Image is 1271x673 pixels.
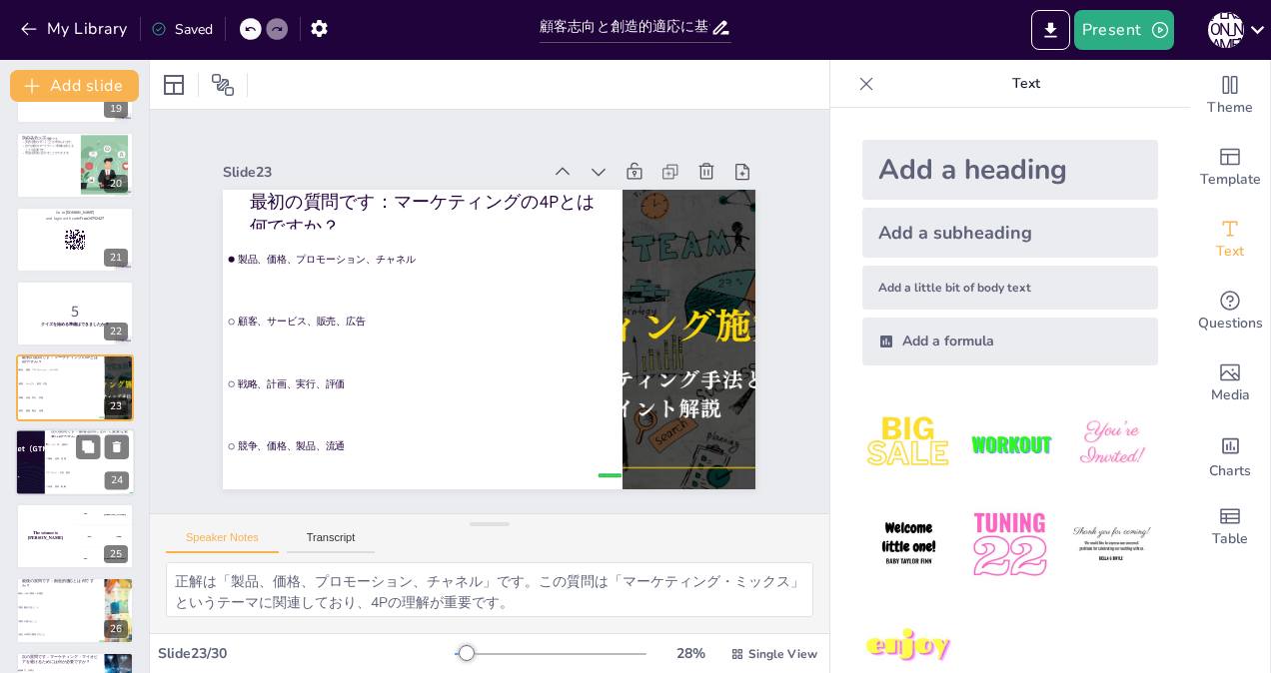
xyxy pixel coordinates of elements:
div: 28 % [666,644,714,663]
div: Slide 23 [223,163,540,182]
span: 製品、価格、プロモーション、チャネル [238,253,619,266]
span: 変わりゆく環境への適応 [19,591,103,594]
p: 最初の質問です：マーケティングの4Pとは何ですか？ [22,354,99,365]
span: 顧客、サービス、販売、広告 [238,316,619,329]
span: 戦略、計画、実行、評価 [238,377,619,390]
span: 戦略、計画、実行、評価 [19,396,103,399]
div: Add a little bit of body text [862,266,1158,310]
span: ニーズ、声、洞察力 [48,442,134,445]
div: Add ready made slides [1190,132,1270,204]
textarea: 正解は「製品、価格、プロモーション、チャネル」です。この質問は「マーケティング・ミックス」というテーマに関連しており、4Pの理解が重要です。 [166,562,813,617]
div: 19 [104,100,128,118]
p: 自分自身のマーケティング戦略を考えることが必要です。 [22,145,75,152]
strong: [DOMAIN_NAME] [66,210,95,215]
img: 5.jpeg [963,498,1056,591]
p: 学び続けることが重要です。 [22,137,75,141]
span: Position [211,73,235,97]
img: 3.jpeg [1065,397,1158,490]
div: 300 [75,548,134,570]
span: Text [1216,241,1244,263]
img: 2.jpeg [963,397,1056,490]
span: Single View [748,646,817,662]
button: Add slide [10,70,139,102]
img: 1.jpeg [862,397,955,490]
div: 26 [104,620,128,638]
div: Get real-time input from your audience [1190,276,1270,347]
span: Table [1212,528,1248,550]
span: 過去の成功に固執すること [19,633,103,636]
button: Present [1074,10,1174,50]
button: Transcript [287,531,376,553]
span: 想像力、大胆さ [19,669,103,672]
span: Questions [1198,313,1263,335]
div: 22 [104,323,128,340]
span: 製品、価格、プロモーション、チャネル [19,368,103,371]
div: [PERSON_NAME] [1208,12,1244,48]
div: 23 [104,397,128,415]
div: 24 [105,471,129,489]
p: 次の質問です：マーケティング・マイオピアを避けるためには何が必要ですか？ [22,654,99,665]
div: Layout [158,69,190,101]
p: 理論を実践に活かすことができます。 [22,152,75,156]
p: Go to [22,210,128,216]
div: Add a formula [862,318,1158,365]
div: Add a heading [862,140,1158,200]
div: 21 [16,207,134,273]
span: Charts [1209,460,1251,482]
p: 次のステップ [22,135,75,141]
p: Text [882,60,1170,108]
p: 次の質問です：顧客志向において重要な要素は何ですか？ [51,428,129,439]
input: Insert title [540,13,710,42]
button: Delete Slide [105,434,129,458]
button: Speaker Notes [166,531,279,553]
div: 21 [104,249,128,267]
div: 23 [16,354,134,420]
img: 6.jpeg [1065,498,1158,591]
p: 実践を重ねていくことが求められます。 [22,141,75,145]
span: ブランド、広告、販売 [48,470,134,473]
button: [PERSON_NAME] [1208,10,1244,50]
img: 4.jpeg [862,498,955,591]
span: Template [1200,169,1261,191]
div: Add text boxes [1190,204,1270,276]
div: 100 [75,503,134,525]
div: 20 [16,132,134,198]
div: 22 [16,281,134,346]
p: 5 [22,301,128,323]
span: 顧客、サービス、販売、広告 [19,382,103,385]
span: 競争、価格、製品、流通 [19,410,103,413]
span: Media [1211,384,1250,406]
p: 最初の質問です：マーケティングの4Pとは何ですか？ [250,190,597,240]
div: 25 [104,545,128,563]
div: 24 [15,428,135,496]
h4: The winner is [PERSON_NAME] [16,531,75,541]
span: Theme [1207,97,1253,119]
div: Jaap [116,535,121,538]
span: 価格、品質、流通 [48,456,134,459]
button: Export to PowerPoint [1031,10,1070,50]
p: and login with code [22,215,128,221]
div: 20 [104,175,128,193]
button: My Library [15,13,136,45]
div: Add images, graphics, shapes or video [1190,347,1270,419]
div: Change the overall theme [1190,60,1270,132]
div: Add a table [1190,491,1270,563]
span: 市場、競争、戦略 [48,485,134,488]
p: 最後の質問です：創造的適応とは何ですか？ [22,577,99,588]
div: 25 [16,503,134,569]
div: Saved [151,20,213,39]
div: 26 [16,577,134,643]
span: 競争を避けること [19,619,103,622]
div: Add charts and graphs [1190,419,1270,491]
strong: クイズを始める準備はできましたか？ [41,322,109,327]
button: Duplicate Slide [76,434,100,458]
div: 200 [75,525,134,547]
div: Add a subheading [862,208,1158,258]
div: Slide 23 / 30 [158,644,455,663]
span: 競争、価格、製品、流通 [238,440,619,453]
span: 固定観念に従うこと [19,605,103,608]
